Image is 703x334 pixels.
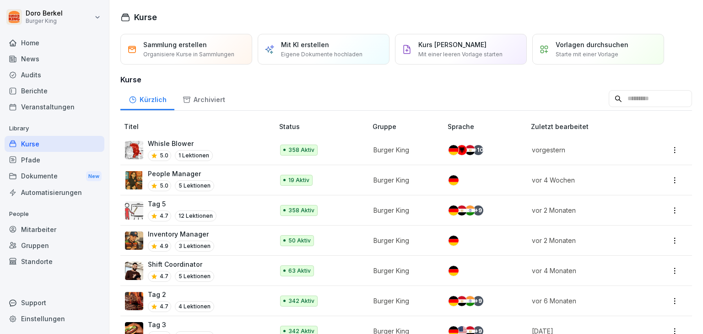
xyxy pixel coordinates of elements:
p: 4.7 [160,212,168,220]
p: 4 Lektionen [175,301,214,312]
img: de.svg [449,266,459,276]
p: Gruppe [373,122,444,131]
p: vorgestern [532,145,640,155]
p: 358 Aktiv [288,146,314,154]
a: Standorte [5,253,104,269]
img: xc3x9m9uz5qfs93t7kmvoxs4.png [125,171,143,189]
p: 19 Aktiv [288,176,309,184]
h1: Kurse [134,11,157,23]
a: Berichte [5,83,104,99]
img: o1h5p6rcnzw0lu1jns37xjxx.png [125,232,143,250]
img: in.svg [465,296,475,306]
p: Burger King [26,18,63,24]
div: + 9 [473,205,483,215]
p: Shift Coordinator [148,259,214,269]
p: vor 6 Monaten [532,296,640,306]
div: Dokumente [5,168,104,185]
p: Zuletzt bearbeitet [531,122,651,131]
img: de.svg [449,236,459,246]
img: de.svg [449,175,459,185]
p: vor 2 Monaten [532,236,640,245]
img: q4kvd0p412g56irxfxn6tm8s.png [125,262,143,280]
a: Automatisierungen [5,184,104,200]
p: 50 Aktiv [288,237,311,245]
p: Library [5,121,104,136]
p: People [5,207,104,221]
p: Titel [124,122,276,131]
a: Archiviert [174,87,233,110]
p: Burger King [373,266,433,275]
p: 358 Aktiv [288,206,314,215]
p: 12 Lektionen [175,210,216,221]
p: Eigene Dokumente hochladen [281,50,362,59]
p: Burger King [373,236,433,245]
a: DokumenteNew [5,168,104,185]
img: pmrbgy5h9teq70d1obsak43d.png [125,141,143,159]
img: de.svg [449,205,459,215]
p: 1 Lektionen [175,150,213,161]
p: 4.9 [160,242,168,250]
a: Einstellungen [5,311,104,327]
a: News [5,51,104,67]
a: Mitarbeiter [5,221,104,237]
div: Support [5,295,104,311]
a: Veranstaltungen [5,99,104,115]
p: Whisle Blower [148,139,213,148]
a: Kürzlich [120,87,174,110]
p: Burger King [373,145,433,155]
p: vor 4 Monaten [532,266,640,275]
a: Gruppen [5,237,104,253]
img: de.svg [449,145,459,155]
div: + 10 [473,145,483,155]
div: + 9 [473,296,483,306]
p: Burger King [373,175,433,185]
p: Tag 2 [148,290,214,299]
p: 3 Lektionen [175,241,214,252]
h3: Kurse [120,74,692,85]
img: eg.svg [465,145,475,155]
p: Sprache [448,122,527,131]
p: Tag 3 [148,320,214,329]
img: al.svg [457,145,467,155]
div: New [86,171,102,182]
img: vy1vuzxsdwx3e5y1d1ft51l0.png [125,201,143,220]
p: Vorlagen durchsuchen [556,40,628,49]
p: 4.7 [160,302,168,311]
p: 4.7 [160,272,168,280]
img: in.svg [465,205,475,215]
p: 5.0 [160,151,168,160]
p: vor 4 Wochen [532,175,640,185]
img: eg.svg [457,296,467,306]
p: Status [279,122,369,131]
p: Burger King [373,296,433,306]
p: Doro Berkel [26,10,63,17]
p: 5 Lektionen [175,180,214,191]
a: Pfade [5,152,104,168]
p: vor 2 Monaten [532,205,640,215]
p: Starte mit einer Vorlage [556,50,618,59]
p: Mit KI erstellen [281,40,329,49]
p: 342 Aktiv [288,297,314,305]
p: Sammlung erstellen [143,40,207,49]
a: Audits [5,67,104,83]
p: 5.0 [160,182,168,190]
p: 63 Aktiv [288,267,311,275]
p: Tag 5 [148,199,216,209]
a: Home [5,35,104,51]
img: de.svg [449,296,459,306]
p: Mit einer leeren Vorlage starten [418,50,503,59]
a: Kurse [5,136,104,152]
